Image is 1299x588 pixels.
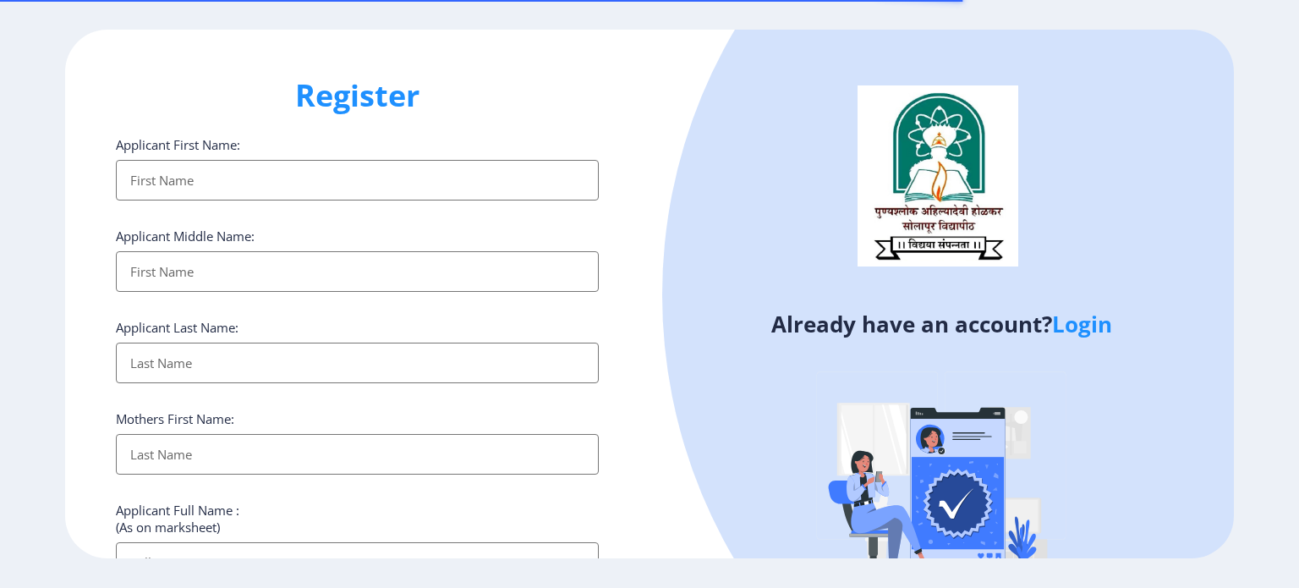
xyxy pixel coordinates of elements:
label: Mothers First Name: [116,410,234,427]
img: logo [858,85,1018,267]
input: First Name [116,251,599,292]
label: Applicant Middle Name: [116,228,255,245]
label: Applicant Full Name : (As on marksheet) [116,502,239,536]
h1: Register [116,75,599,116]
label: Applicant Last Name: [116,319,238,336]
input: Last Name [116,434,599,475]
input: First Name [116,160,599,201]
h4: Already have an account? [662,310,1221,338]
input: Full Name [116,542,599,583]
a: Login [1052,309,1112,339]
label: Applicant First Name: [116,136,240,153]
input: Last Name [116,343,599,383]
